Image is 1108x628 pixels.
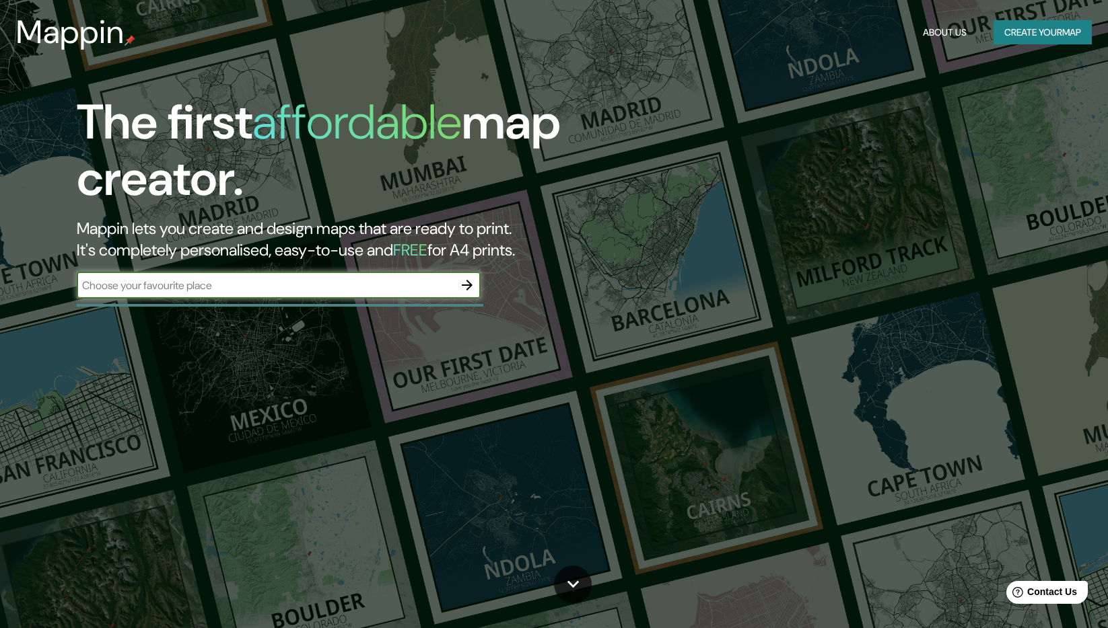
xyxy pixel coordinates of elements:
[988,576,1093,613] iframe: Help widget launcher
[77,218,631,261] h2: Mappin lets you create and design maps that are ready to print. It's completely personalised, eas...
[917,20,972,45] button: About Us
[16,13,125,51] h3: Mappin
[252,91,462,153] h1: affordable
[125,35,135,46] img: mappin-pin
[77,94,631,218] h1: The first map creator.
[994,20,1092,45] button: Create yourmap
[77,278,454,293] input: Choose your favourite place
[393,239,427,260] h5: FREE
